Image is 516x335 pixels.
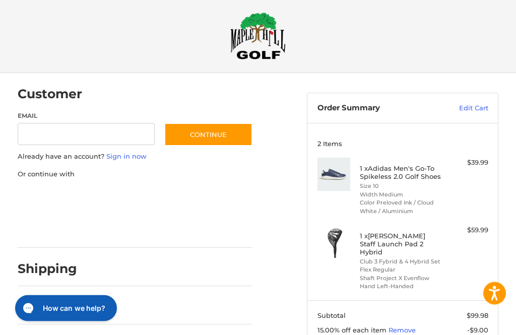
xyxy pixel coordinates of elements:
[360,275,443,283] li: Shaft Project X Evenflow
[317,326,389,334] span: 15.00% off each item
[18,170,253,180] p: Or continue with
[434,104,488,114] a: Edit Cart
[360,266,443,275] li: Flex Regular
[317,140,488,148] h3: 2 Items
[106,153,147,161] a: Sign in now
[467,326,488,334] span: -$9.00
[164,123,252,147] button: Continue
[389,326,416,334] a: Remove
[18,152,253,162] p: Already have an account?
[14,189,90,208] iframe: PayPal-paypal
[317,104,434,114] h3: Order Summary
[18,87,82,102] h2: Customer
[360,283,443,291] li: Hand Left-Handed
[467,312,488,320] span: $99.98
[10,292,120,325] iframe: Gorgias live chat messenger
[360,258,443,266] li: Club 3 Fybrid & 4 Hybrid Set
[445,226,488,236] div: $59.99
[360,191,443,199] li: Width Medium
[360,232,443,257] h4: 1 x [PERSON_NAME] Staff Launch Pad 2 Hybrid
[317,312,346,320] span: Subtotal
[360,199,443,216] li: Color Preloved Ink / Cloud White / Aluminium
[100,189,175,208] iframe: PayPal-paylater
[14,220,90,238] iframe: PayPal-venmo
[360,182,443,191] li: Size 10
[230,13,286,60] img: Maple Hill Golf
[18,112,155,121] label: Email
[360,165,443,181] h4: 1 x Adidas Men's Go-To Spikeless 2.0 Golf Shoes
[18,261,77,277] h2: Shipping
[445,158,488,168] div: $39.99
